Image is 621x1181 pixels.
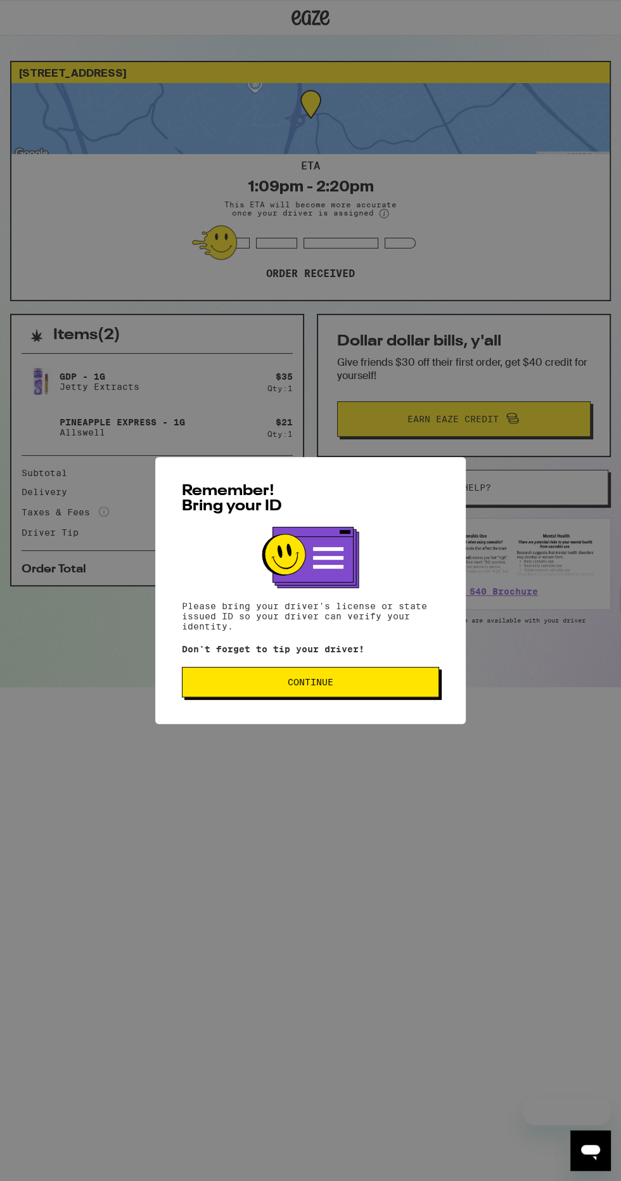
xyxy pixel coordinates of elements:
iframe: Button to launch messaging window [570,1130,611,1171]
span: Remember! Bring your ID [182,484,282,514]
p: Please bring your driver's license or state issued ID so your driver can verify your identity. [182,601,439,631]
p: Don't forget to tip your driver! [182,644,439,654]
button: Continue [182,667,439,697]
span: Continue [288,678,333,687]
iframe: Message from company [523,1097,611,1125]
